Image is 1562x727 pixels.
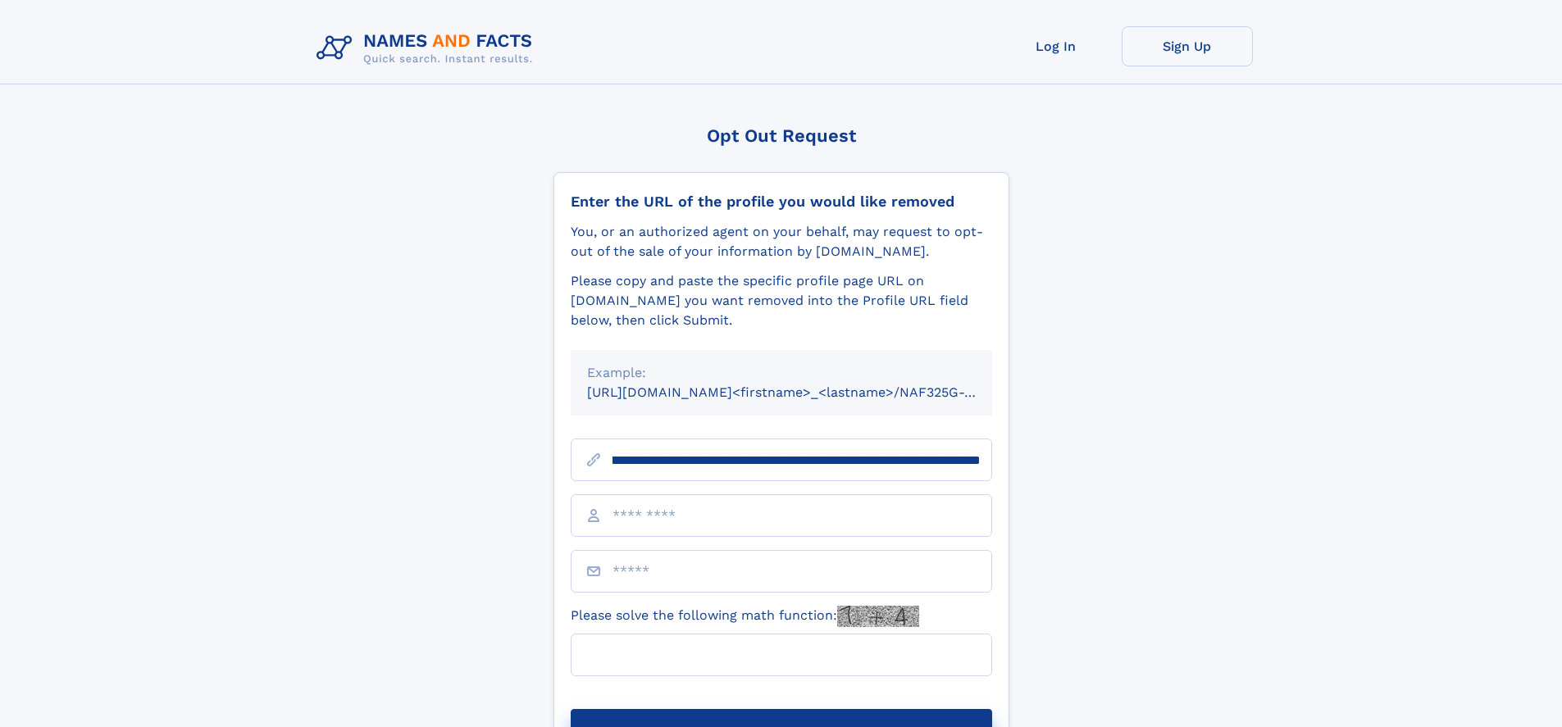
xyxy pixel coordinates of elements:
[571,271,992,330] div: Please copy and paste the specific profile page URL on [DOMAIN_NAME] you want removed into the Pr...
[587,363,976,383] div: Example:
[310,26,546,70] img: Logo Names and Facts
[553,125,1009,146] div: Opt Out Request
[990,26,1122,66] a: Log In
[587,384,1023,400] small: [URL][DOMAIN_NAME]<firstname>_<lastname>/NAF325G-xxxxxxxx
[571,606,919,627] label: Please solve the following math function:
[1122,26,1253,66] a: Sign Up
[571,222,992,261] div: You, or an authorized agent on your behalf, may request to opt-out of the sale of your informatio...
[571,193,992,211] div: Enter the URL of the profile you would like removed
